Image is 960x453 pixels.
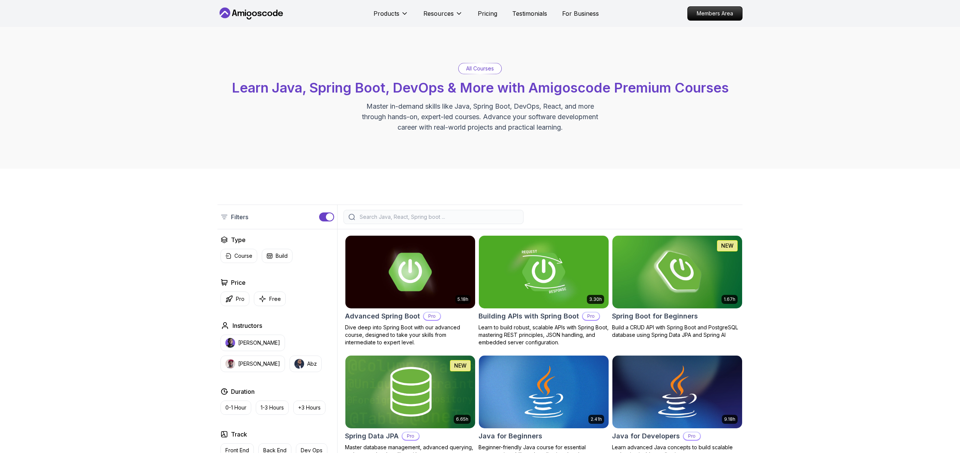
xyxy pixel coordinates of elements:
[688,7,742,20] p: Members Area
[345,356,475,428] img: Spring Data JPA card
[456,416,468,422] p: 6.65h
[354,101,606,133] p: Master in-demand skills like Java, Spring Boot, DevOps, React, and more through hands-on, expert-...
[261,404,284,411] p: 1-3 Hours
[562,9,599,18] a: For Business
[345,235,475,346] a: Advanced Spring Boot card5.18hAdvanced Spring BootProDive deep into Spring Boot with our advanced...
[373,9,399,18] p: Products
[234,252,252,260] p: Course
[423,9,463,24] button: Resources
[225,359,235,369] img: instructor img
[423,9,454,18] p: Resources
[478,324,609,346] p: Learn to build robust, scalable APIs with Spring Boot, mastering REST principles, JSON handling, ...
[231,235,246,244] h2: Type
[913,406,960,442] iframe: chat widget
[478,9,497,18] a: Pricing
[402,432,419,440] p: Pro
[307,360,317,368] p: Abz
[220,249,257,263] button: Course
[238,339,280,347] p: [PERSON_NAME]
[276,252,288,260] p: Build
[238,360,280,368] p: [PERSON_NAME]
[345,311,420,321] h2: Advanced Spring Boot
[457,296,468,302] p: 5.18h
[231,430,247,439] h2: Track
[612,311,698,321] h2: Spring Boot for Beginners
[479,356,609,428] img: Java for Beginners card
[721,242,733,250] p: NEW
[591,416,602,422] p: 2.41h
[612,431,680,441] h2: Java for Developers
[220,292,249,306] button: Pro
[724,416,735,422] p: 9.18h
[293,401,325,415] button: +3 Hours
[478,431,542,441] h2: Java for Beginners
[220,356,285,372] button: instructor img[PERSON_NAME]
[345,431,399,441] h2: Spring Data JPA
[479,236,609,308] img: Building APIs with Spring Boot card
[231,387,255,396] h2: Duration
[231,212,248,221] p: Filters
[466,65,494,72] p: All Courses
[232,79,729,96] span: Learn Java, Spring Boot, DevOps & More with Amigoscode Premium Courses
[583,312,599,320] p: Pro
[373,9,408,24] button: Products
[254,292,286,306] button: Free
[612,356,742,428] img: Java for Developers card
[232,321,262,330] h2: Instructors
[269,295,281,303] p: Free
[454,362,466,369] p: NEW
[225,338,235,348] img: instructor img
[478,235,609,346] a: Building APIs with Spring Boot card3.30hBuilding APIs with Spring BootProLearn to build robust, s...
[684,432,700,440] p: Pro
[262,249,292,263] button: Build
[687,6,742,21] a: Members Area
[724,296,735,302] p: 1.67h
[589,296,602,302] p: 3.30h
[220,335,285,351] button: instructor img[PERSON_NAME]
[256,401,289,415] button: 1-3 Hours
[358,213,519,221] input: Search Java, React, Spring boot ...
[220,401,251,415] button: 0-1 Hour
[225,404,246,411] p: 0-1 Hour
[424,312,440,320] p: Pro
[289,356,322,372] button: instructor imgAbz
[298,404,321,411] p: +3 Hours
[612,324,742,339] p: Build a CRUD API with Spring Boot and PostgreSQL database using Spring Data JPA and Spring AI
[236,295,244,303] p: Pro
[345,236,475,308] img: Advanced Spring Boot card
[612,235,742,339] a: Spring Boot for Beginners card1.67hNEWSpring Boot for BeginnersBuild a CRUD API with Spring Boot ...
[512,9,547,18] a: Testimonials
[294,359,304,369] img: instructor img
[231,278,246,287] h2: Price
[478,311,579,321] h2: Building APIs with Spring Boot
[612,236,742,308] img: Spring Boot for Beginners card
[345,324,475,346] p: Dive deep into Spring Boot with our advanced course, designed to take your skills from intermedia...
